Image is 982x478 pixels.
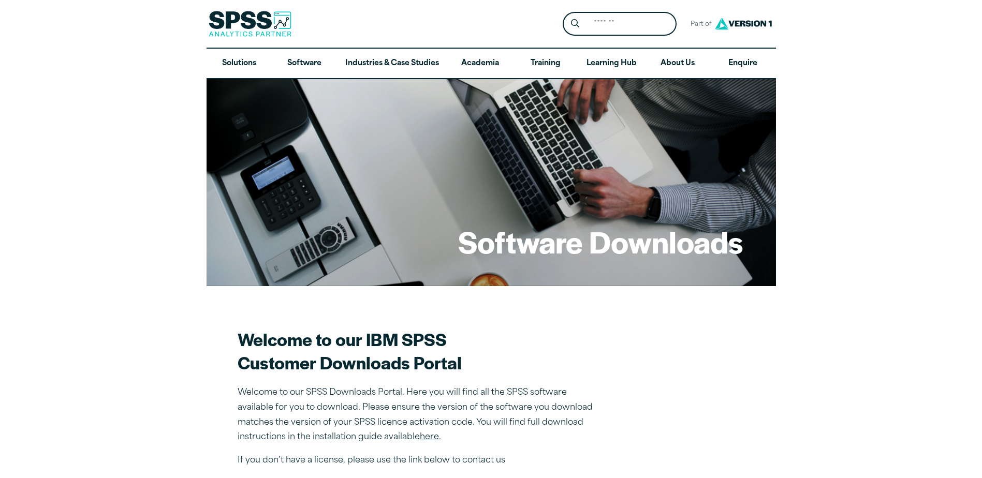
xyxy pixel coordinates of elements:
a: Learning Hub [578,49,645,79]
a: Enquire [710,49,775,79]
a: Software [272,49,337,79]
button: Search magnifying glass icon [565,14,584,34]
img: SPSS Analytics Partner [209,11,291,37]
a: Academia [447,49,512,79]
nav: Desktop version of site main menu [207,49,776,79]
svg: Search magnifying glass icon [571,19,579,28]
p: Welcome to our SPSS Downloads Portal. Here you will find all the SPSS software available for you ... [238,385,600,445]
form: Site Header Search Form [563,12,677,36]
a: Training [512,49,578,79]
h2: Welcome to our IBM SPSS Customer Downloads Portal [238,327,600,374]
a: About Us [645,49,710,79]
h1: Software Downloads [458,221,743,262]
a: here [420,433,439,441]
a: Industries & Case Studies [337,49,447,79]
img: Version1 Logo [712,14,774,33]
span: Part of [685,17,712,32]
a: Solutions [207,49,272,79]
p: If you don’t have a license, please use the link below to contact us [238,453,600,468]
